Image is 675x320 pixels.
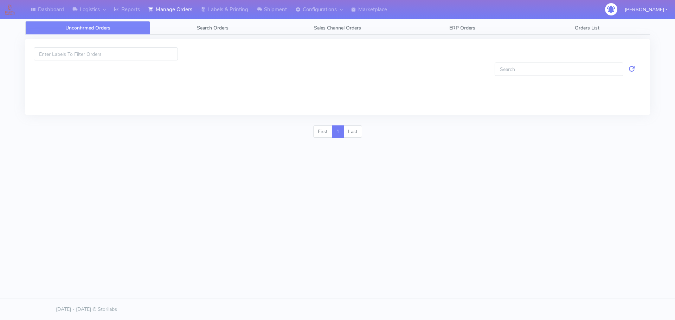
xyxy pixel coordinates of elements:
[575,25,599,31] span: Orders List
[449,25,475,31] span: ERP Orders
[314,25,361,31] span: Sales Channel Orders
[495,63,623,76] input: Search
[25,21,650,35] ul: Tabs
[65,25,110,31] span: Unconfirmed Orders
[197,25,229,31] span: Search Orders
[332,125,344,138] a: 1
[34,47,178,60] input: Enter Labels To Filter Orders
[619,2,673,17] button: [PERSON_NAME]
